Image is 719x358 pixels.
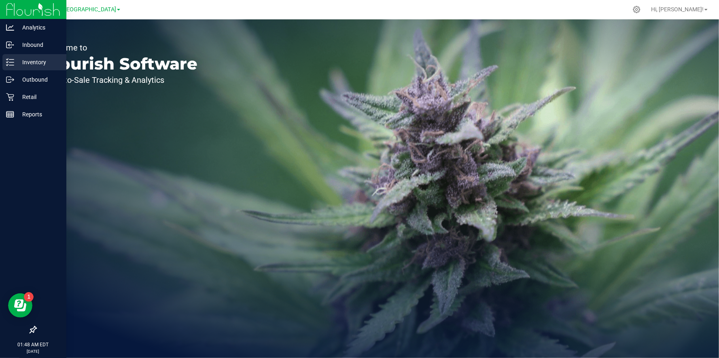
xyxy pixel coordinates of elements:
p: Analytics [14,23,63,32]
p: Flourish Software [44,56,197,72]
p: [DATE] [4,348,63,354]
inline-svg: Retail [6,93,14,101]
inline-svg: Inventory [6,58,14,66]
iframe: Resource center unread badge [24,292,34,302]
p: Reports [14,110,63,119]
inline-svg: Reports [6,110,14,118]
p: Inventory [14,57,63,67]
span: GA2 - [GEOGRAPHIC_DATA] [45,6,116,13]
p: 01:48 AM EDT [4,341,63,348]
p: Outbound [14,75,63,84]
inline-svg: Analytics [6,23,14,32]
span: Hi, [PERSON_NAME]! [651,6,704,13]
inline-svg: Outbound [6,76,14,84]
p: Seed-to-Sale Tracking & Analytics [44,76,197,84]
p: Welcome to [44,44,197,52]
inline-svg: Inbound [6,41,14,49]
p: Inbound [14,40,63,50]
div: Manage settings [632,6,642,13]
iframe: Resource center [8,293,32,318]
p: Retail [14,92,63,102]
